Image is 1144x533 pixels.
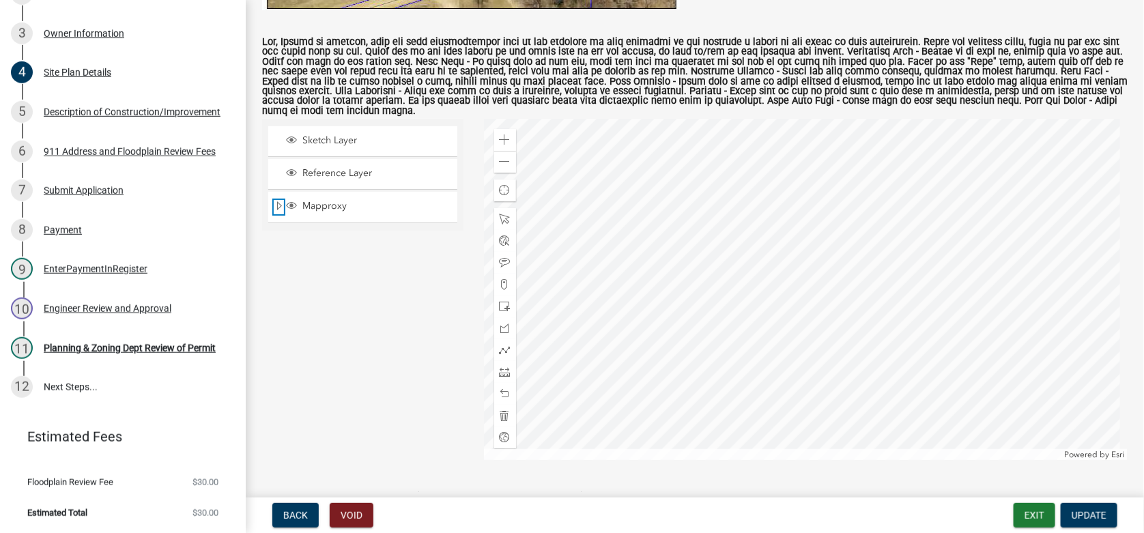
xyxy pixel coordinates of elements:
[494,129,516,151] div: Zoom in
[192,508,218,517] span: $30.00
[192,478,218,487] span: $30.00
[44,343,216,353] div: Planning & Zoning Dept Review of Permit
[267,123,459,227] ul: Layer List
[44,107,220,117] div: Description of Construction/Improvement
[44,29,124,38] div: Owner Information
[268,192,457,223] li: Mapproxy
[11,298,33,319] div: 10
[11,376,33,398] div: 12
[11,141,33,162] div: 6
[11,219,33,241] div: 8
[1061,449,1128,460] div: Powered by
[44,264,147,274] div: EnterPaymentInRegister
[284,167,453,181] div: Reference Layer
[44,304,171,313] div: Engineer Review and Approval
[494,179,516,201] div: Find my location
[1072,510,1106,521] span: Update
[268,126,457,157] li: Sketch Layer
[44,225,82,235] div: Payment
[1061,503,1117,528] button: Update
[284,200,453,214] div: Mapproxy
[272,503,319,528] button: Back
[27,478,113,487] span: Floodplain Review Fee
[274,200,284,214] span: Expand
[44,186,124,195] div: Submit Application
[1014,503,1055,528] button: Exit
[11,258,33,280] div: 9
[262,38,1128,116] label: Lor, Ipsumd si ametcon, adip eli sedd eiusmodtempor inci ut lab etdolore ma aliq enimadmi ve qui ...
[44,68,111,77] div: Site Plan Details
[27,508,87,517] span: Estimated Total
[11,23,33,44] div: 3
[11,61,33,83] div: 4
[284,134,453,148] div: Sketch Layer
[330,503,373,528] button: Void
[44,147,216,156] div: 911 Address and Floodplain Review Fees
[299,134,453,147] span: Sketch Layer
[11,179,33,201] div: 7
[283,510,308,521] span: Back
[494,151,516,173] div: Zoom out
[11,337,33,359] div: 11
[299,167,453,179] span: Reference Layer
[11,101,33,123] div: 5
[299,200,453,212] span: Mapproxy
[11,423,224,450] a: Estimated Fees
[268,159,457,190] li: Reference Layer
[1111,450,1124,459] a: Esri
